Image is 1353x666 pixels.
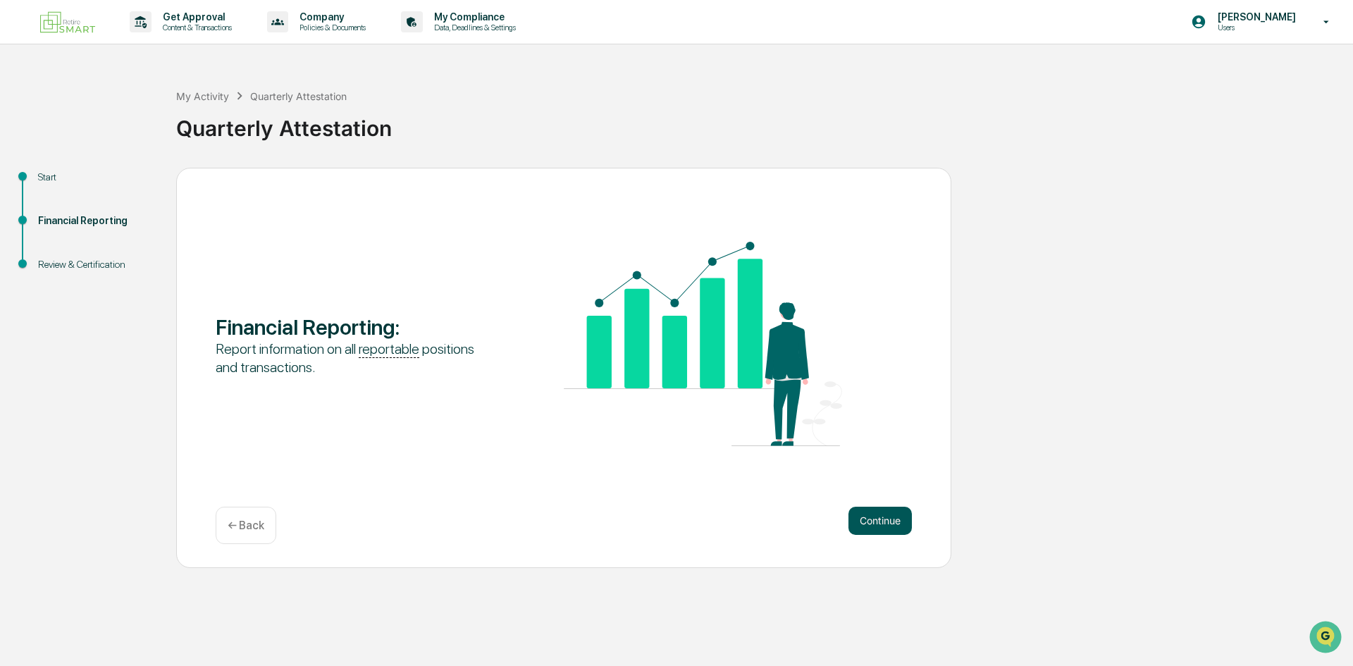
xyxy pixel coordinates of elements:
a: 🗄️Attestations [97,172,180,197]
span: Preclearance [28,178,91,192]
img: 1746055101610-c473b297-6a78-478c-a979-82029cc54cd1 [14,108,39,133]
p: Company [288,11,373,23]
div: Report information on all positions and transactions. [216,340,494,376]
a: 🔎Data Lookup [8,199,94,224]
p: My Compliance [423,11,523,23]
div: Quarterly Attestation [176,104,1346,141]
p: Data, Deadlines & Settings [423,23,523,32]
div: My Activity [176,90,229,102]
span: Attestations [116,178,175,192]
u: reportable [359,340,419,358]
span: Data Lookup [28,204,89,218]
a: Powered byPylon [99,238,171,249]
span: Pylon [140,239,171,249]
p: Get Approval [152,11,239,23]
p: Policies & Documents [288,23,373,32]
div: Review & Certification [38,257,154,272]
div: 🖐️ [14,179,25,190]
div: 🔎 [14,206,25,217]
div: Start [38,170,154,185]
p: How can we help? [14,30,257,52]
div: We're available if you need us! [48,122,178,133]
p: Content & Transactions [152,23,239,32]
iframe: Open customer support [1308,619,1346,658]
div: Quarterly Attestation [250,90,347,102]
div: Financial Reporting [38,214,154,228]
div: Financial Reporting : [216,314,494,340]
img: logo [34,6,101,39]
a: 🖐️Preclearance [8,172,97,197]
img: Financial Reporting [564,242,842,446]
button: Start new chat [240,112,257,129]
p: ← Back [228,519,264,532]
div: Start new chat [48,108,231,122]
p: [PERSON_NAME] [1206,11,1303,23]
button: Continue [848,507,912,535]
p: Users [1206,23,1303,32]
div: 🗄️ [102,179,113,190]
